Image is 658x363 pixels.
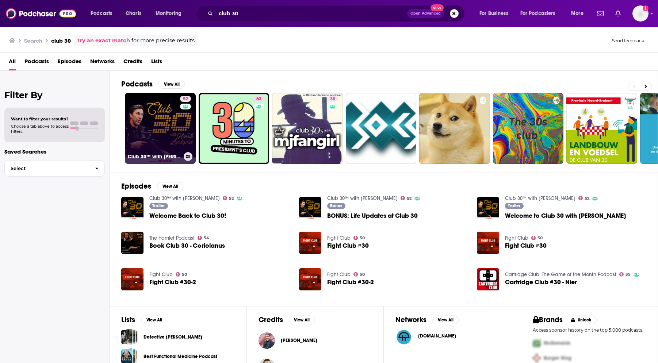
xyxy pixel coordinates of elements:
[477,232,499,254] a: Fight Club #30
[121,80,153,89] h2: Podcasts
[149,271,173,278] a: Fight Club
[123,55,142,70] a: Credits
[578,196,590,200] a: 52
[203,5,472,22] div: Search podcasts, credits, & more...
[479,8,508,19] span: For Business
[610,38,646,44] button: Send feedback
[401,196,412,200] a: 52
[121,315,167,324] a: ListsView All
[505,213,626,219] span: Welcome to Club 30 with [PERSON_NAME]
[327,235,351,241] a: Fight Club
[281,337,317,343] span: [PERSON_NAME]
[474,8,517,19] button: open menu
[395,315,426,324] h2: Networks
[58,55,81,70] a: Episodes
[149,195,220,201] a: Club 30™ with Henrik Lundqvist
[544,340,570,346] span: McDonalds
[520,8,555,19] span: For Podcasters
[157,182,183,191] button: View All
[330,96,335,103] span: 38
[259,332,275,349] img: Loubna Zarrou
[505,279,577,285] a: Cartridge Club #30 - Nier
[538,236,543,240] span: 50
[619,272,631,277] a: 35
[432,316,459,324] button: View All
[152,204,165,208] span: Trailer
[128,154,181,160] h3: Club 30™ with [PERSON_NAME]
[144,352,217,360] a: Best Functional Medicine Podcast
[253,96,264,102] a: 63
[612,7,624,20] a: Show notifications dropdown
[407,9,444,18] button: Open AdvancedNew
[11,124,69,134] span: Choose a tab above to access filters.
[327,96,338,102] a: 38
[149,243,225,249] span: Book Club 30 - Coriolanus
[121,268,144,290] a: Fight Club #30-2
[121,80,185,89] a: PodcastsView All
[198,236,210,240] a: 54
[299,268,321,290] img: Fight Club #30-2
[289,316,315,324] button: View All
[299,197,321,219] img: BONUS: Life Updates at Club 30
[149,235,195,241] a: The Hamlet Podcast
[256,96,261,103] span: 63
[229,197,234,200] span: 52
[516,8,566,19] button: open menu
[156,8,181,19] span: Monitoring
[121,182,183,191] a: EpisodesView All
[90,55,115,70] a: Networks
[327,271,351,278] a: Fight Club
[151,55,162,70] a: Lists
[121,315,135,324] h2: Lists
[259,315,283,324] h2: Credits
[144,333,202,341] a: Detective [PERSON_NAME]
[259,315,315,324] a: CreditsView All
[327,279,374,285] span: Fight Club #30-2
[508,204,520,208] span: Trailer
[149,213,226,219] a: Welcome Back to Club 30!
[180,96,191,102] a: 52
[125,93,196,164] a: 52Club 30™ with [PERSON_NAME]
[4,160,105,177] button: Select
[477,268,499,290] img: Cartridge Club #30 - Nier
[77,36,130,45] a: Try an exact match
[626,273,631,276] span: 35
[6,7,76,20] a: Podchaser - Follow, Share and Rate Podcasts
[9,55,16,70] a: All
[5,166,89,171] span: Select
[566,8,593,19] button: open menu
[533,315,563,324] h2: Brands
[477,197,499,219] a: Welcome to Club 30 with Henrik Lundqvist
[360,236,365,240] span: 50
[51,37,71,44] h3: club 30
[149,279,196,285] span: Fight Club #30-2
[360,273,365,276] span: 50
[299,232,321,254] img: Fight Club #30
[505,271,616,278] a: Cartridge Club: The Game of the Month Podcast
[259,329,372,352] button: Loubna ZarrouLoubna Zarrou
[632,5,649,22] span: Logged in as sarahhallprinc
[121,232,144,254] img: Book Club 30 - Coriolanus
[126,8,141,19] span: Charts
[327,195,398,201] a: Club 30™ with Henrik Lundqvist
[4,148,105,155] p: Saved Searches
[418,333,456,339] span: [DOMAIN_NAME]
[24,55,49,70] a: Podcasts
[204,236,209,240] span: 54
[505,235,528,241] a: Fight Club
[272,93,343,164] a: 38
[530,336,544,351] img: First Pro Logo
[327,213,418,219] a: BONUS: Life Updates at Club 30
[544,355,571,361] span: Burger King
[281,337,317,343] a: Loubna Zarrou
[183,96,188,103] span: 52
[121,197,144,219] a: Welcome Back to Club 30!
